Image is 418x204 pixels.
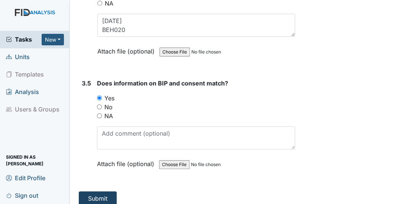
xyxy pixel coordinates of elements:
span: Analysis [6,86,39,98]
span: Signed in as [PERSON_NAME] [6,155,64,166]
label: Attach file (optional) [97,43,158,56]
label: Yes [104,94,114,103]
a: Tasks [6,35,42,44]
span: Does information on BIP and consent match? [97,80,228,87]
span: Sign out [6,190,38,201]
span: Edit Profile [6,172,45,184]
input: No [97,104,102,109]
span: Units [6,51,30,63]
input: NA [97,1,102,6]
label: No [104,103,113,111]
button: New [42,34,64,45]
label: 3.5 [82,79,91,88]
label: NA [104,111,113,120]
input: NA [97,113,102,118]
input: Yes [97,95,102,100]
label: Attach file (optional) [97,155,157,168]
